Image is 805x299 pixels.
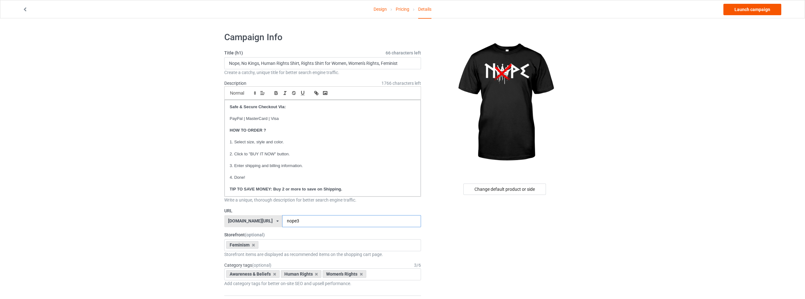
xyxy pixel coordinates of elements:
[396,0,409,18] a: Pricing
[224,81,246,86] label: Description
[230,187,342,191] strong: TIP TO SAVE MONEY: Buy 2 or more to save on Shipping.
[224,232,421,238] label: Storefront
[226,270,280,278] div: Awareness & Beliefs
[224,251,421,258] div: Storefront items are displayed as recommended items on the shopping cart page.
[374,0,387,18] a: Design
[226,241,258,249] div: Feminism
[230,104,286,109] strong: Safe & Secure Checkout Via:
[230,128,266,133] strong: HOW TO ORDER ?
[230,163,416,169] p: 3. Enter shipping and billing information.
[323,270,366,278] div: Women's Rights
[224,262,271,268] label: Category tags
[252,263,271,268] span: (optional)
[230,175,416,181] p: 4. Done!
[230,139,416,145] p: 1. Select size, style and color.
[723,4,781,15] a: Launch campaign
[224,32,421,43] h1: Campaign Info
[224,197,421,203] div: Write a unique, thorough description for better search engine traffic.
[224,50,421,56] label: Title (h1)
[281,270,322,278] div: Human Rights
[245,232,265,237] span: (optional)
[230,116,416,122] p: PayPal | MasterCard | Visa
[224,208,421,214] label: URL
[414,262,421,268] div: 3 / 6
[386,50,421,56] span: 66 characters left
[381,80,421,86] span: 1766 characters left
[230,151,416,157] p: 2. Click to "BUY IT NOW" button.
[418,0,431,19] div: Details
[224,280,421,287] div: Add category tags for better on-site SEO and upsell performance.
[228,219,273,223] div: [DOMAIN_NAME][URL]
[224,69,421,76] div: Create a catchy, unique title for better search engine traffic.
[463,184,546,195] div: Change default product or side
